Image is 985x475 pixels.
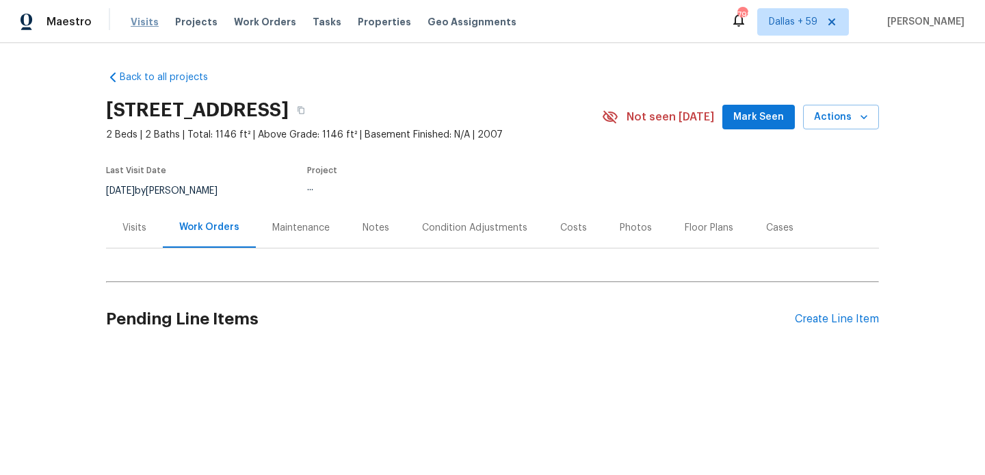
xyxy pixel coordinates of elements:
span: Properties [358,15,411,29]
div: Floor Plans [685,221,733,235]
button: Mark Seen [722,105,795,130]
button: Copy Address [289,98,313,123]
span: [PERSON_NAME] [882,15,964,29]
span: Not seen [DATE] [627,110,714,124]
div: Costs [560,221,587,235]
span: [DATE] [106,186,135,196]
div: Photos [620,221,652,235]
div: 792 [737,8,747,22]
div: Condition Adjustments [422,221,527,235]
h2: [STREET_ADDRESS] [106,103,289,117]
span: Mark Seen [733,109,784,126]
span: Actions [814,109,868,126]
div: Visits [122,221,146,235]
div: by [PERSON_NAME] [106,183,234,199]
span: Projects [175,15,218,29]
div: Notes [363,221,389,235]
div: Maintenance [272,221,330,235]
span: 2 Beds | 2 Baths | Total: 1146 ft² | Above Grade: 1146 ft² | Basement Finished: N/A | 2007 [106,128,602,142]
div: ... [307,183,570,192]
span: Work Orders [234,15,296,29]
span: Last Visit Date [106,166,166,175]
div: Work Orders [179,220,239,234]
span: Tasks [313,17,341,27]
span: Maestro [47,15,92,29]
a: Back to all projects [106,70,237,84]
span: Project [307,166,337,175]
span: Visits [131,15,159,29]
div: Create Line Item [795,313,879,326]
div: Cases [766,221,793,235]
h2: Pending Line Items [106,287,795,351]
span: Dallas + 59 [769,15,817,29]
button: Actions [803,105,879,130]
span: Geo Assignments [428,15,516,29]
